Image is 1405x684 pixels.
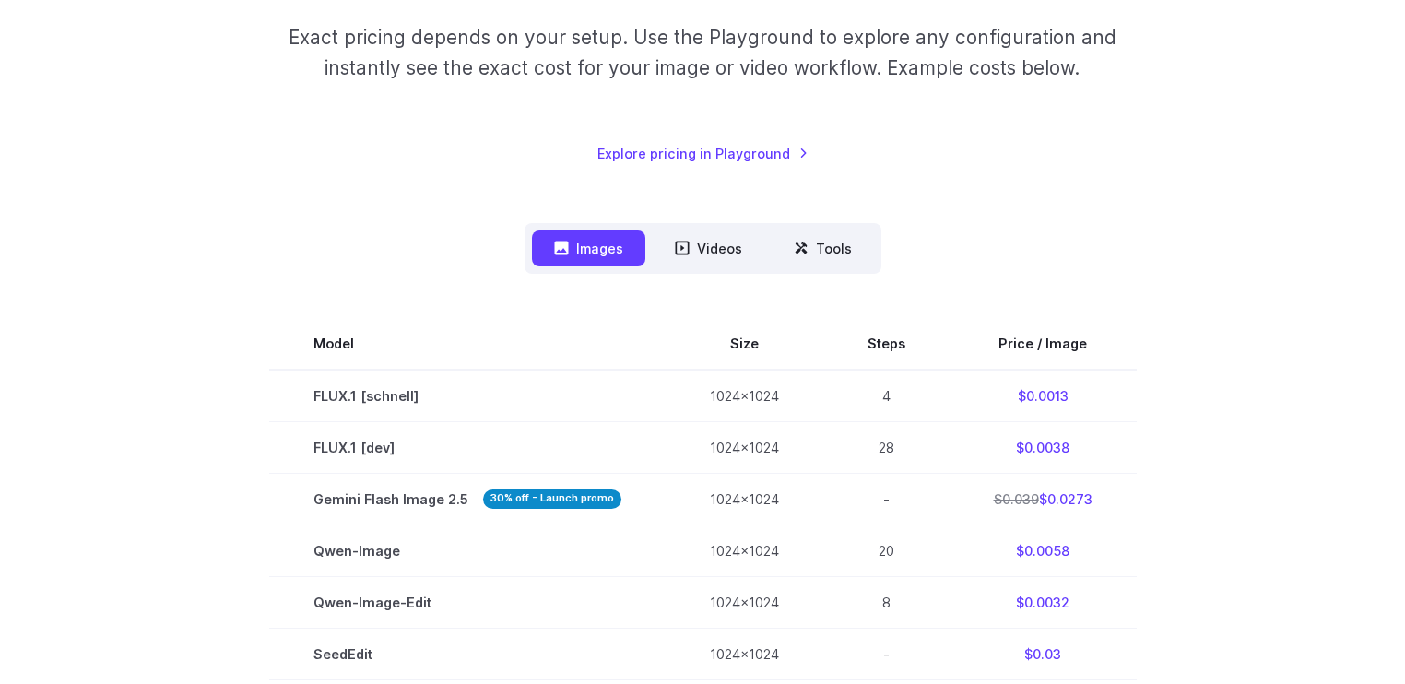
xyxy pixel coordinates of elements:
td: $0.0273 [950,473,1137,525]
td: FLUX.1 [schnell] [269,370,666,422]
td: 1024x1024 [666,576,823,628]
td: 8 [823,576,950,628]
p: Exact pricing depends on your setup. Use the Playground to explore any configuration and instantl... [254,22,1151,84]
td: 20 [823,525,950,576]
th: Price / Image [950,318,1137,370]
td: FLUX.1 [dev] [269,421,666,473]
td: 1024x1024 [666,370,823,422]
td: SeedEdit [269,628,666,679]
strong: 30% off - Launch promo [483,489,621,509]
s: $0.039 [994,491,1039,507]
button: Images [532,230,645,266]
td: 28 [823,421,950,473]
td: 1024x1024 [666,525,823,576]
th: Size [666,318,823,370]
td: - [823,628,950,679]
td: Qwen-Image-Edit [269,576,666,628]
td: 1024x1024 [666,421,823,473]
a: Explore pricing in Playground [597,143,809,164]
span: Gemini Flash Image 2.5 [313,489,621,510]
td: $0.03 [950,628,1137,679]
td: $0.0038 [950,421,1137,473]
button: Tools [772,230,874,266]
th: Steps [823,318,950,370]
td: 1024x1024 [666,473,823,525]
button: Videos [653,230,764,266]
td: $0.0032 [950,576,1137,628]
td: $0.0013 [950,370,1137,422]
td: 1024x1024 [666,628,823,679]
td: 4 [823,370,950,422]
td: - [823,473,950,525]
td: Qwen-Image [269,525,666,576]
th: Model [269,318,666,370]
td: $0.0058 [950,525,1137,576]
